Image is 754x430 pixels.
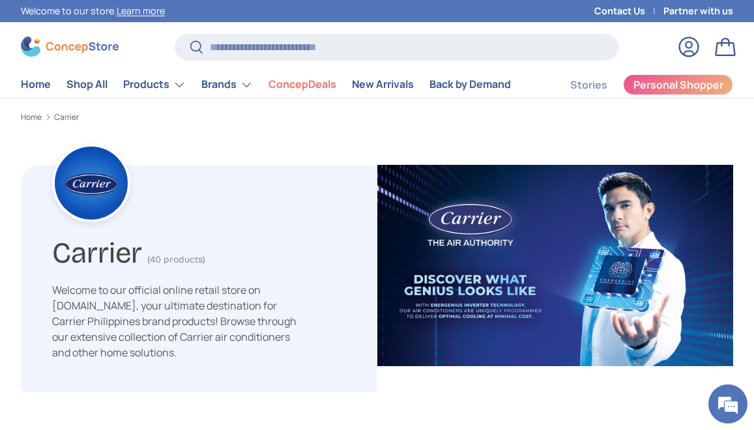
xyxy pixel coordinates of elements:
[21,4,165,18] p: Welcome to our store.
[377,165,734,366] img: carrier-banner-image-concepstore
[570,72,607,98] a: Stories
[21,113,42,121] a: Home
[21,36,119,57] img: ConcepStore
[539,72,733,98] nav: Secondary
[52,282,304,360] p: Welcome to our official online retail store on [DOMAIN_NAME], your ultimate destination for Carri...
[429,72,511,97] a: Back by Demand
[663,4,733,18] a: Partner with us
[21,72,51,97] a: Home
[52,231,142,270] h1: Carrier
[633,79,723,90] span: Personal Shopper
[123,72,186,98] a: Products
[21,72,511,98] nav: Primary
[115,72,194,98] summary: Products
[147,254,205,265] span: (40 products)
[623,74,733,95] a: Personal Shopper
[117,5,165,17] a: Learn more
[594,4,663,18] a: Contact Us
[54,113,79,121] a: Carrier
[21,111,733,123] nav: Breadcrumbs
[66,72,108,97] a: Shop All
[194,72,261,98] summary: Brands
[268,72,336,97] a: ConcepDeals
[201,72,253,98] a: Brands
[352,72,414,97] a: New Arrivals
